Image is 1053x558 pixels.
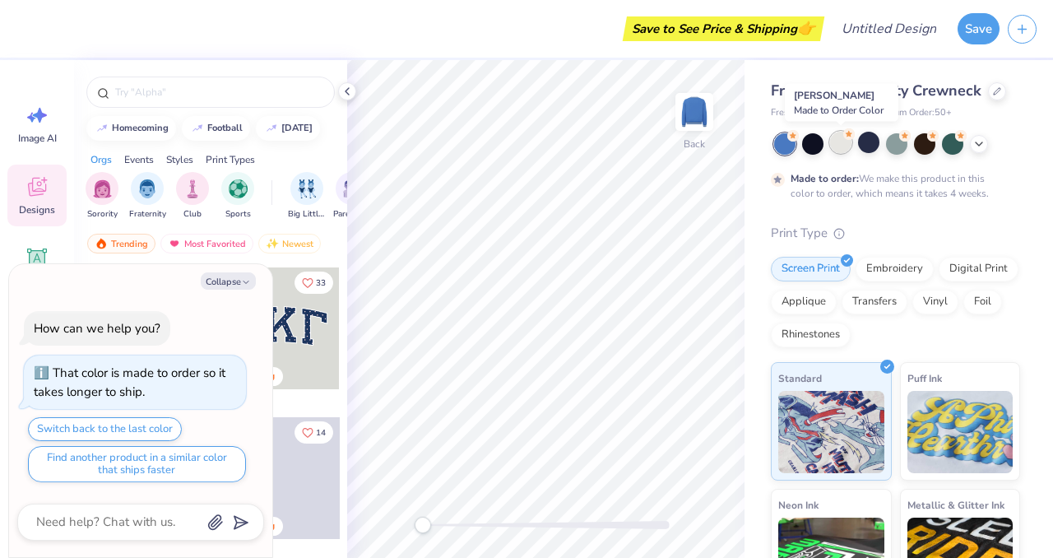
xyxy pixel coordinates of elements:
[343,179,362,198] img: Parent's Weekend Image
[206,152,255,167] div: Print Types
[316,429,326,437] span: 14
[182,116,250,141] button: football
[684,137,705,151] div: Back
[87,208,118,221] span: Sorority
[34,365,225,400] div: That color is made to order so it takes longer to ship.
[160,234,253,253] div: Most Favorited
[771,257,851,281] div: Screen Print
[266,238,279,249] img: newest.gif
[87,234,155,253] div: Trending
[333,208,371,221] span: Parent's Weekend
[939,257,1018,281] div: Digital Print
[415,517,431,533] div: Accessibility label
[627,16,820,41] div: Save to See Price & Shipping
[870,106,952,120] span: Minimum Order: 50 +
[201,272,256,290] button: Collapse
[176,172,209,221] button: filter button
[771,323,851,347] div: Rhinestones
[183,179,202,198] img: Club Image
[316,279,326,287] span: 33
[129,172,166,221] button: filter button
[958,13,1000,44] button: Save
[28,446,246,482] button: Find another product in a similar color that ships faster
[256,116,320,141] button: [DATE]
[176,172,209,221] div: filter for Club
[912,290,958,314] div: Vinyl
[129,208,166,221] span: Fraternity
[86,172,118,221] button: filter button
[778,496,819,514] span: Neon Ink
[771,290,837,314] div: Applique
[19,203,55,216] span: Designs
[333,172,371,221] button: filter button
[207,123,243,133] div: football
[907,370,942,387] span: Puff Ink
[225,208,251,221] span: Sports
[797,18,815,38] span: 👉
[229,179,248,198] img: Sports Image
[183,208,202,221] span: Club
[791,172,859,185] strong: Made to order:
[678,95,711,128] img: Back
[166,152,193,167] div: Styles
[778,370,822,387] span: Standard
[288,172,326,221] div: filter for Big Little Reveal
[90,152,112,167] div: Orgs
[221,172,254,221] button: filter button
[842,290,907,314] div: Transfers
[288,208,326,221] span: Big Little Reveal
[129,172,166,221] div: filter for Fraternity
[258,234,321,253] div: Newest
[168,238,181,249] img: most_fav.gif
[828,12,949,45] input: Untitled Design
[95,238,108,249] img: trending.gif
[288,172,326,221] button: filter button
[191,123,204,133] img: trend_line.gif
[778,391,884,473] img: Standard
[295,272,333,294] button: Like
[907,496,1004,514] span: Metallic & Glitter Ink
[281,123,313,133] div: halloween
[34,320,160,337] div: How can we help you?
[114,84,324,100] input: Try "Alpha"
[856,257,934,281] div: Embroidery
[221,172,254,221] div: filter for Sports
[963,290,1002,314] div: Foil
[295,421,333,444] button: Like
[28,417,182,441] button: Switch back to the last color
[791,171,993,201] div: We make this product in this color to order, which means it takes 4 weeks.
[907,391,1014,473] img: Puff Ink
[93,179,112,198] img: Sorority Image
[265,123,278,133] img: trend_line.gif
[771,81,981,100] span: Fresh Prints Varsity Crewneck
[771,224,1020,243] div: Print Type
[794,104,884,117] span: Made to Order Color
[112,123,169,133] div: homecoming
[138,179,156,198] img: Fraternity Image
[785,84,898,122] div: [PERSON_NAME]
[771,106,819,120] span: Fresh Prints
[86,172,118,221] div: filter for Sorority
[95,123,109,133] img: trend_line.gif
[333,172,371,221] div: filter for Parent's Weekend
[18,132,57,145] span: Image AI
[124,152,154,167] div: Events
[298,179,316,198] img: Big Little Reveal Image
[86,116,176,141] button: homecoming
